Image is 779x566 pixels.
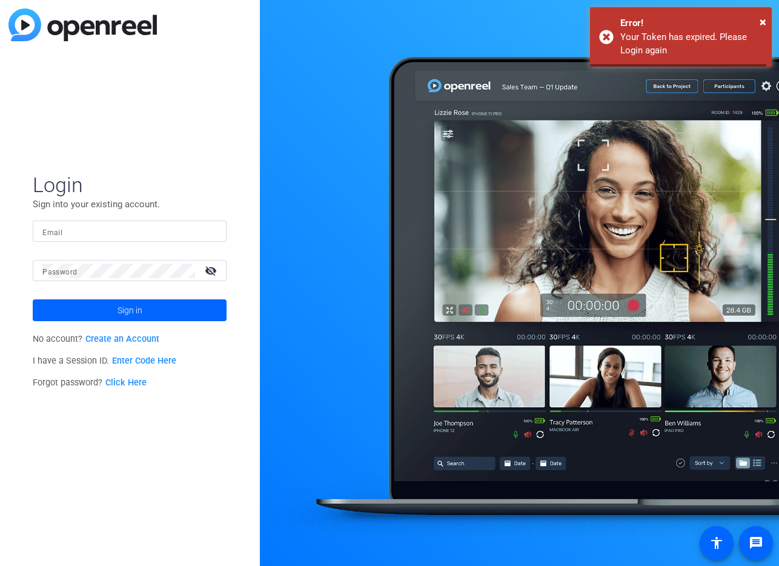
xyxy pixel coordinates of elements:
p: Sign into your existing account. [33,198,227,211]
a: Enter Code Here [112,356,176,366]
a: Click Here [105,378,147,388]
button: Sign in [33,299,227,321]
div: Error! [620,16,763,30]
span: Login [33,172,227,198]
mat-icon: message [749,536,763,550]
button: Close [760,13,766,31]
mat-icon: visibility_off [197,262,227,279]
span: No account? [33,334,159,344]
input: Enter Email Address [42,224,217,239]
mat-label: Password [42,268,77,276]
span: Sign in [118,295,142,325]
span: I have a Session ID. [33,356,176,366]
span: Forgot password? [33,378,147,388]
a: Create an Account [85,334,159,344]
mat-icon: accessibility [709,536,724,550]
img: blue-gradient.svg [8,8,157,41]
mat-label: Email [42,228,62,237]
div: Your Token has expired. Please Login again [620,30,763,58]
span: × [760,15,766,29]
